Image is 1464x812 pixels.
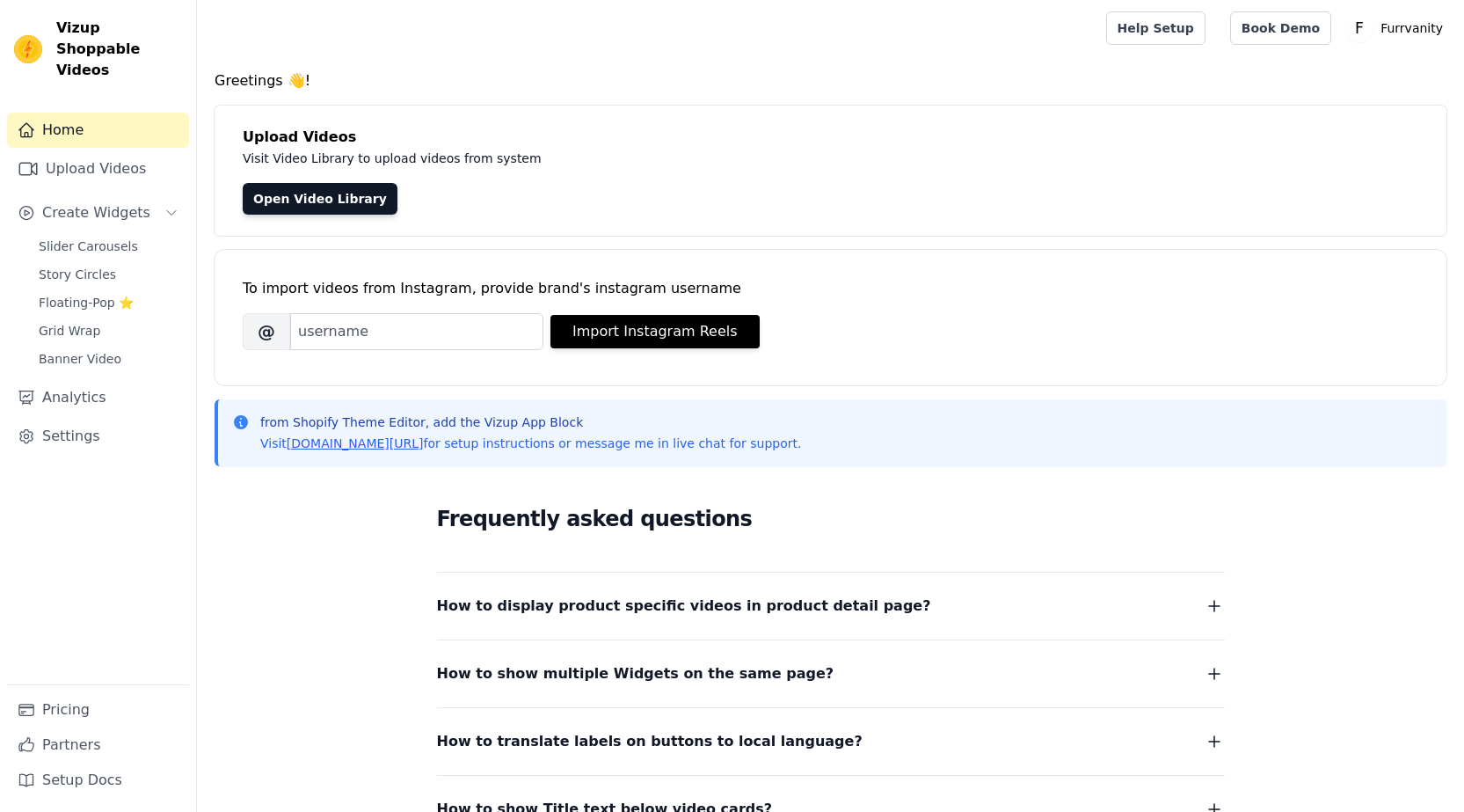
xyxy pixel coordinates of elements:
h4: Greetings 👋! [215,70,1446,91]
p: Furrvanity [1373,12,1450,44]
a: Setup Docs [7,763,189,798]
p: Visit Video Library to upload videos from system [243,148,1031,169]
span: How to show multiple Widgets on the same page? [437,662,834,686]
button: Import Instagram Reels [550,315,760,348]
img: Vizup [14,35,42,63]
a: Help Setup [1106,11,1205,45]
h2: Frequently asked questions [437,501,1225,537]
span: Banner Video [39,350,121,368]
a: [DOMAIN_NAME][URL] [287,436,424,450]
a: Floating-Pop ⭐ [28,290,189,315]
span: @ [243,313,290,350]
a: Analytics [7,380,189,415]
button: How to display product specific videos in product detail page? [437,594,1225,618]
a: Open Video Library [243,183,397,215]
button: F Furrvanity [1345,12,1450,44]
p: from Shopify Theme Editor, add the Vizup App Block [260,413,801,431]
a: Slider Carousels [28,234,189,259]
span: Create Widgets [42,202,150,223]
span: Story Circles [39,266,116,283]
input: username [290,313,543,350]
a: Settings [7,419,189,454]
a: Pricing [7,692,189,728]
text: F [1355,19,1364,37]
span: Slider Carousels [39,238,138,255]
span: How to display product specific videos in product detail page? [437,594,931,618]
a: Home [7,113,189,148]
button: How to show multiple Widgets on the same page? [437,662,1225,686]
span: Grid Wrap [39,322,100,340]
a: Grid Wrap [28,318,189,343]
a: Book Demo [1230,11,1331,45]
a: Partners [7,728,189,763]
p: Visit for setup instructions or message me in live chat for support. [260,435,801,452]
span: How to translate labels on buttons to local language? [437,729,863,754]
span: Vizup Shoppable Videos [56,18,182,81]
span: Floating-Pop ⭐ [39,294,134,311]
button: Create Widgets [7,195,189,230]
div: To import videos from Instagram, provide brand's instagram username [243,278,1418,299]
a: Story Circles [28,262,189,287]
button: How to translate labels on buttons to local language? [437,729,1225,754]
h4: Upload Videos [243,127,1418,148]
a: Banner Video [28,347,189,371]
a: Upload Videos [7,151,189,187]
